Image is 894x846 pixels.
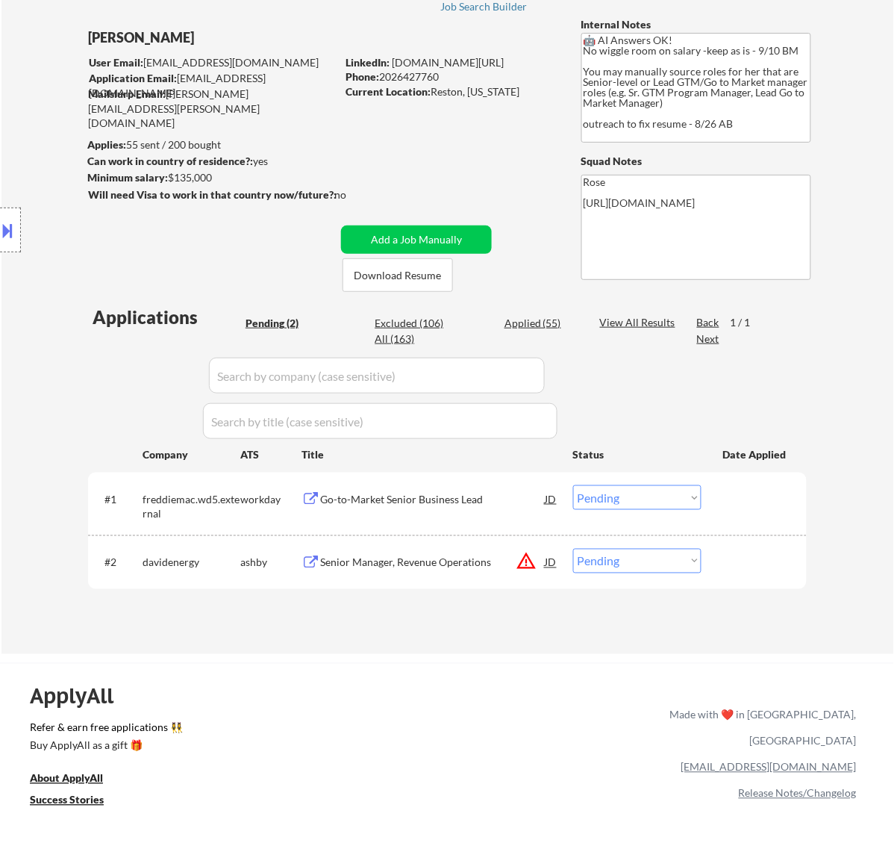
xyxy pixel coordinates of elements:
div: Date Applied [723,447,789,462]
div: All (163) [375,332,449,346]
div: JD [544,549,559,576]
strong: LinkedIn: [346,56,390,69]
div: Made with ❤️ in [GEOGRAPHIC_DATA], [GEOGRAPHIC_DATA] [664,702,857,754]
button: Download Resume [343,258,453,292]
div: JD [544,485,559,512]
div: [PERSON_NAME] [88,28,395,47]
div: Status [573,441,701,467]
div: ashby [240,556,301,570]
div: 1 / 1 [731,315,765,330]
a: [DOMAIN_NAME][URL] [392,56,504,69]
input: Search by title (case sensitive) [203,403,557,439]
a: Release Notes/Changelog [739,787,857,800]
a: [EMAIL_ADDRESS][DOMAIN_NAME] [681,761,857,774]
div: Title [301,447,559,462]
div: [EMAIL_ADDRESS][DOMAIN_NAME] [89,71,336,100]
strong: Mailslurp Email: [88,87,166,100]
div: Senior Manager, Revenue Operations [320,556,546,570]
div: davidenergy [143,556,240,570]
a: Buy ApplyAll as a gift 🎁 [30,738,179,757]
div: Internal Notes [581,17,811,32]
u: About ApplyAll [30,772,103,785]
div: freddiemac.wd5.external [143,492,240,521]
button: warning_amber [516,551,537,572]
div: ATS [240,447,301,462]
a: About ApplyAll [30,771,124,790]
strong: Application Email: [89,72,177,84]
div: #2 [104,556,131,570]
strong: Phone: [346,70,379,83]
a: Job Search Builder [440,1,528,16]
div: Back [697,315,721,330]
strong: User Email: [89,56,143,69]
div: Company [143,447,240,462]
u: Success Stories [30,794,104,806]
input: Search by company (case sensitive) [209,358,545,394]
div: Excluded (106) [375,316,449,331]
div: workday [240,492,301,507]
div: Applied (55) [504,316,579,331]
div: Reston, [US_STATE] [346,84,557,99]
a: Refer & earn free applications 👯‍♀️ [30,723,358,738]
div: Squad Notes [581,154,811,169]
div: [PERSON_NAME][EMAIL_ADDRESS][PERSON_NAME][DOMAIN_NAME] [88,87,336,131]
div: Next [697,332,721,346]
strong: Current Location: [346,85,431,98]
button: Add a Job Manually [341,226,492,254]
div: View All Results [600,315,680,330]
div: Pending (2) [246,316,320,331]
div: Go-to-Market Senior Business Lead [320,492,546,507]
div: [EMAIL_ADDRESS][DOMAIN_NAME] [89,55,336,70]
div: #1 [104,492,131,507]
div: 2026427760 [346,69,557,84]
div: Buy ApplyAll as a gift 🎁 [30,741,179,751]
a: Success Stories [30,793,124,812]
div: Job Search Builder [440,1,528,12]
div: no [334,187,377,202]
div: ApplyAll [30,684,131,709]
